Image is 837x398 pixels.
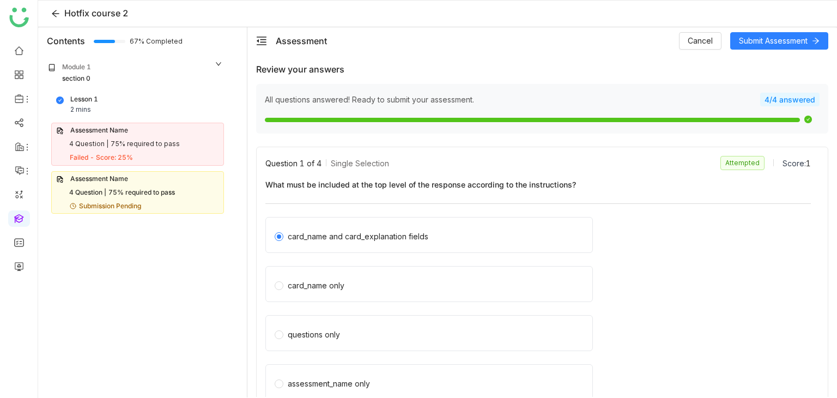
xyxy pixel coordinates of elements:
div: 4/4 answered [760,93,820,106]
button: menu-fold [256,35,267,47]
button: Cancel [679,32,721,50]
div: 4 Question | [69,188,106,198]
span: Hotfix course 2 [64,8,128,19]
div: assessment_name only [288,378,370,390]
span: What must be included at the top level of the response according to the instructions? [265,179,811,190]
div: 75% required to pass [108,188,175,198]
div: Lesson 1 [70,94,98,105]
div: Module 1 [62,62,91,73]
span: Submit Assessment [739,35,808,47]
span: Single Selection [331,158,389,169]
img: assessment.svg [56,176,64,183]
div: Assessment [276,35,327,46]
div: Review your answers [256,63,344,75]
div: 2 mins [70,105,91,115]
img: logo [9,8,29,27]
span: 1 [806,159,811,168]
span: Question 1 of 4 [265,158,322,169]
img: assessment.svg [56,127,64,135]
div: card_name only [288,280,344,292]
div: 75% required to pass [111,139,180,149]
nz-tag: Attempted [720,156,765,170]
div: Assessment Name [70,125,128,136]
button: Submit Assessment [730,32,828,50]
div: questions only [288,329,340,341]
div: card_name and card_explanation fields [288,231,428,243]
span: menu-fold [256,35,267,46]
div: Submission Pending [79,201,141,212]
span: 67% Completed [130,38,143,45]
div: 4 Question | [69,139,108,149]
span: Cancel [688,35,713,47]
div: section 0 [62,74,90,84]
div: Failed - Score: 25% [70,153,133,163]
div: Assessment Name [70,174,128,184]
span: Score: [783,159,806,168]
div: Contents [47,34,85,47]
div: Module 1section 0 [40,55,231,92]
div: All questions answered! Ready to submit your assessment. [265,95,760,104]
